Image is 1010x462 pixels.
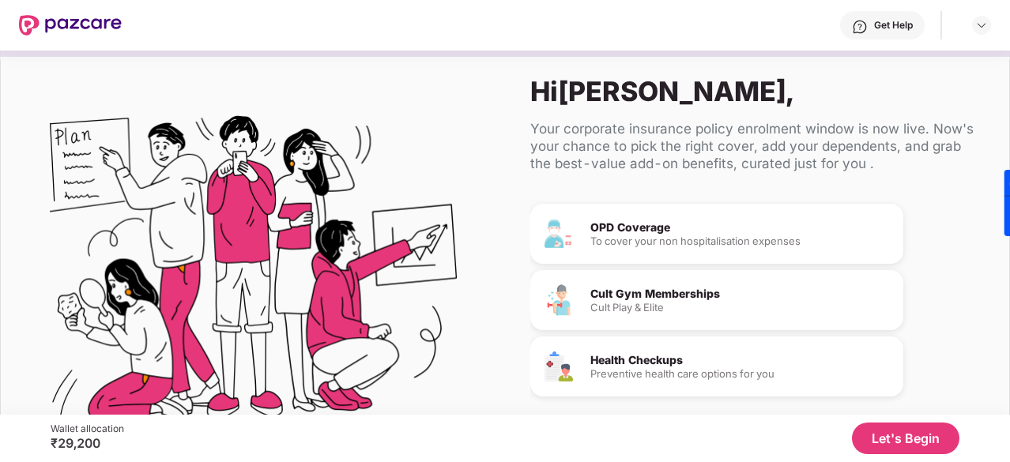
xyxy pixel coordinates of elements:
div: Cult Gym Memberships [590,288,891,299]
img: Health Checkups [543,351,575,382]
div: To cover your non hospitalisation expenses [590,236,891,246]
div: Get Help [874,19,913,32]
img: svg+xml;base64,PHN2ZyBpZD0iRHJvcGRvd24tMzJ4MzIiIHhtbG5zPSJodHRwOi8vd3d3LnczLm9yZy8yMDAwL3N2ZyIgd2... [975,19,988,32]
div: Health Checkups [590,355,891,366]
div: Your corporate insurance policy enrolment window is now live. Now's your chance to pick the right... [530,120,984,172]
div: ₹29,200 [51,435,124,451]
img: svg+xml;base64,PHN2ZyBpZD0iSGVscC0zMngzMiIgeG1sbnM9Imh0dHA6Ly93d3cudzMub3JnLzIwMDAvc3ZnIiB3aWR0aD... [852,19,868,35]
div: Cult Play & Elite [590,302,891,313]
img: Cult Gym Memberships [543,284,575,316]
div: Wallet allocation [51,423,124,435]
div: Hi [PERSON_NAME] , [530,75,984,107]
img: New Pazcare Logo [19,15,122,36]
button: Let's Begin [852,423,959,454]
img: OPD Coverage [543,218,575,250]
div: OPD Coverage [590,222,891,233]
div: Preventive health care options for you [590,369,891,379]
